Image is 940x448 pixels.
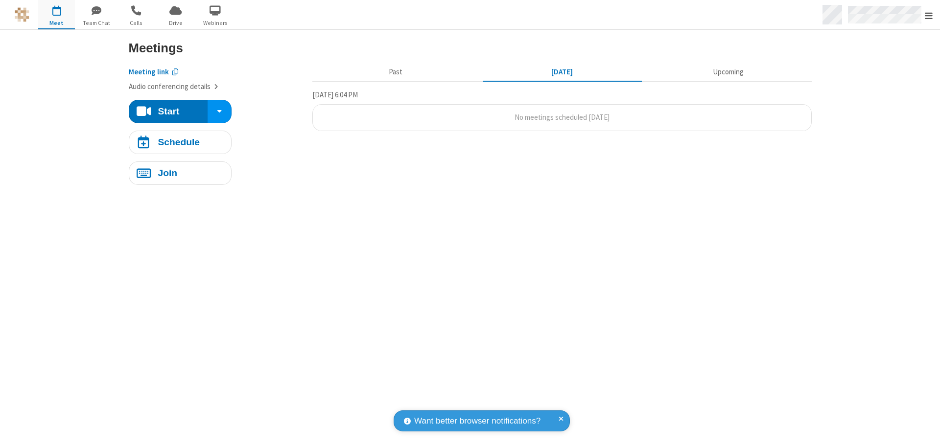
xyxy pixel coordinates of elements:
[15,7,29,22] img: QA Selenium DO NOT DELETE OR CHANGE
[208,100,231,123] div: Start conference options
[129,100,209,123] button: Start
[129,67,169,76] span: Copy my meeting room link
[158,168,177,178] h4: Join
[312,90,358,99] span: [DATE] 6:04 PM
[129,81,218,92] button: Audio conferencing details
[482,63,641,82] button: [DATE]
[129,41,812,55] h3: Meetings
[38,19,75,27] span: Meet
[129,131,232,154] button: Schedule
[316,63,475,82] button: Past
[158,137,200,147] h4: Schedule
[916,423,933,441] iframe: Chat
[312,89,812,131] section: Today's Meetings
[649,63,808,82] button: Upcoming
[158,107,179,116] h4: Start
[197,19,234,27] span: Webinars
[78,19,115,27] span: Team Chat
[129,59,305,92] section: Account details
[129,161,232,185] button: Join
[414,415,540,427] span: Want better browser notifications?
[157,19,194,27] span: Drive
[515,112,610,122] span: No meetings scheduled [DATE]
[117,19,154,27] span: Calls
[129,67,179,78] button: Copy my meeting room link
